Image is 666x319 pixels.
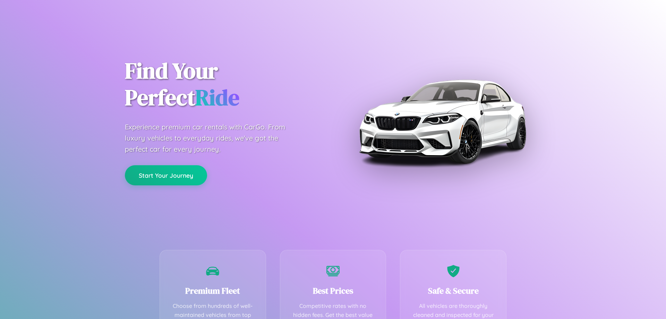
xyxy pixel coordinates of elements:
[125,165,207,185] button: Start Your Journey
[195,82,239,112] span: Ride
[291,285,376,296] h3: Best Prices
[125,121,298,155] p: Experience premium car rentals with CarGo. From luxury vehicles to everyday rides, we've got the ...
[125,58,323,111] h1: Find Your Perfect
[356,35,529,208] img: Premium BMW car rental vehicle
[411,285,496,296] h3: Safe & Secure
[170,285,255,296] h3: Premium Fleet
